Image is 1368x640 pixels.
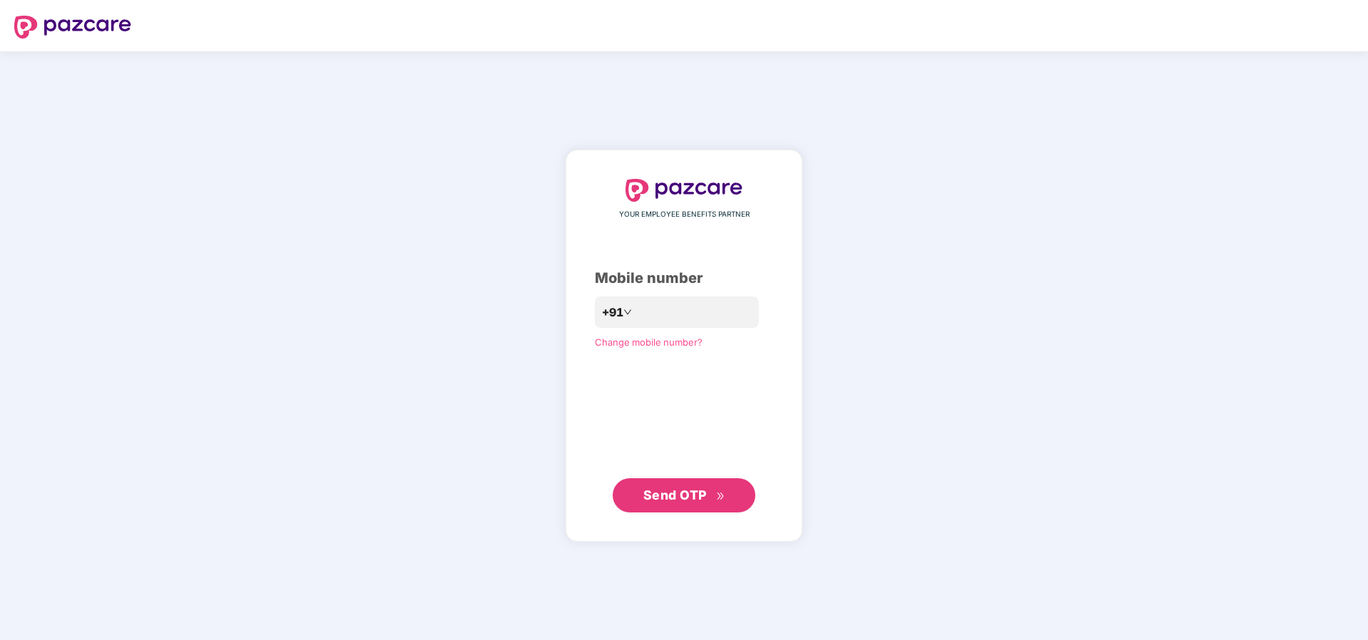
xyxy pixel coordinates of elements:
[716,492,725,501] span: double-right
[626,179,742,202] img: logo
[613,478,755,512] button: Send OTPdouble-right
[595,267,773,289] div: Mobile number
[619,209,750,220] span: YOUR EMPLOYEE BENEFITS PARTNER
[595,336,703,348] a: Change mobile number?
[14,16,131,38] img: logo
[643,487,707,502] span: Send OTP
[623,308,632,316] span: down
[602,304,623,321] span: +91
